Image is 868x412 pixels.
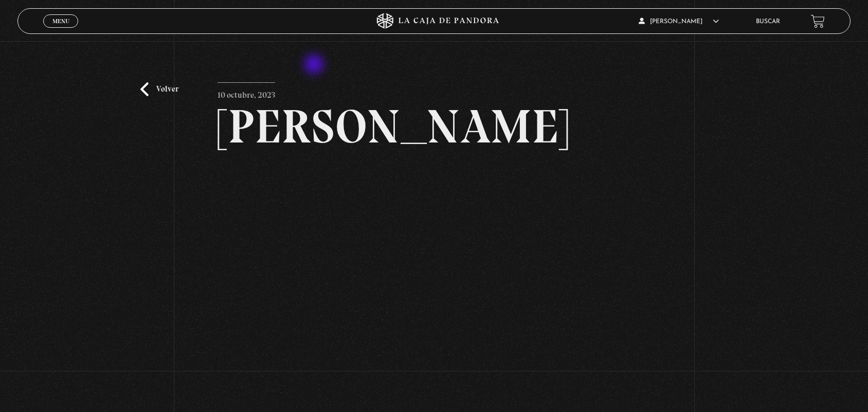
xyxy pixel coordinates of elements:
[140,82,178,96] a: Volver
[49,27,73,34] span: Cerrar
[756,19,780,25] a: Buscar
[639,19,719,25] span: [PERSON_NAME]
[218,103,651,150] h2: [PERSON_NAME]
[52,18,69,24] span: Menu
[811,14,825,28] a: View your shopping cart
[218,82,275,103] p: 10 octubre, 2023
